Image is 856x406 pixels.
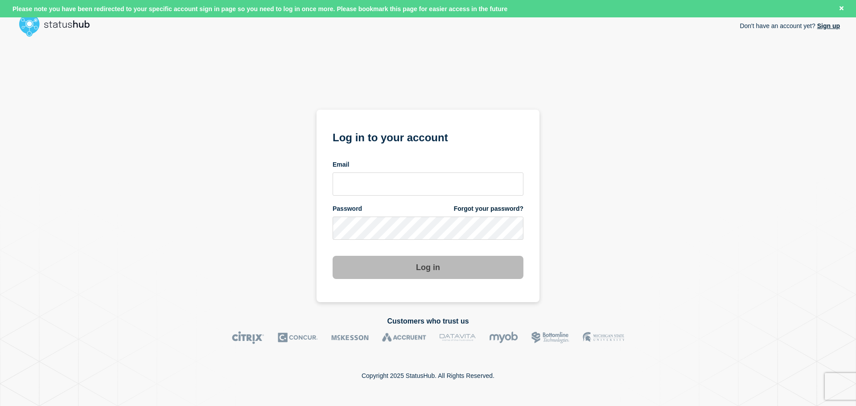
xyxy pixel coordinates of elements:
button: Log in [333,256,523,279]
input: email input [333,172,523,196]
span: Please note you have been redirected to your specific account sign in page so you need to log in ... [12,5,507,12]
img: McKesson logo [331,331,369,344]
img: Concur logo [278,331,318,344]
a: Sign up [815,22,840,29]
h1: Log in to your account [333,128,523,145]
img: MSU logo [583,331,624,344]
span: Email [333,160,349,169]
input: password input [333,217,523,240]
img: Bottomline logo [531,331,569,344]
img: DataVita logo [440,331,476,344]
h2: Customers who trust us [16,317,840,325]
img: Accruent logo [382,331,426,344]
img: myob logo [489,331,518,344]
img: StatusHub logo [16,11,101,39]
button: Close banner [836,4,847,14]
span: Password [333,205,362,213]
p: Copyright 2025 StatusHub. All Rights Reserved. [362,372,494,379]
a: Forgot your password? [454,205,523,213]
img: Citrix logo [232,331,264,344]
p: Don't have an account yet? [740,15,840,37]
